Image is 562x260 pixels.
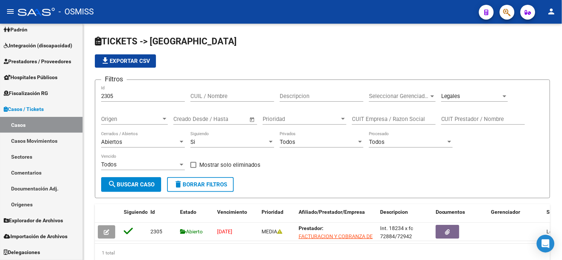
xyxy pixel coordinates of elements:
[173,116,203,122] input: Fecha inicio
[147,204,177,229] datatable-header-cell: Id
[4,57,71,65] span: Prestadores / Proveedores
[101,161,117,168] span: Todos
[217,229,232,234] span: [DATE]
[101,74,127,84] h3: Filtros
[488,204,544,229] datatable-header-cell: Gerenciador
[262,209,283,215] span: Prioridad
[262,229,282,234] span: MEDIA
[4,89,48,97] span: Fiscalización RG
[4,41,72,50] span: Integración (discapacidad)
[299,225,323,231] strong: Prestador:
[248,115,257,124] button: Open calendar
[547,7,556,16] mat-icon: person
[299,233,373,248] span: FACTURACION Y COBRANZA DE LOS EFECTORES PUBLICOS S.E.
[95,54,156,68] button: Exportar CSV
[263,116,340,122] span: Prioridad
[101,139,122,145] span: Abiertos
[537,235,555,253] div: Open Intercom Messenger
[59,4,94,20] span: - OSMISS
[108,180,117,189] mat-icon: search
[433,204,488,229] datatable-header-cell: Documentos
[108,181,154,188] span: Buscar Caso
[101,116,161,122] span: Origen
[95,36,237,47] span: TICKETS -> [GEOGRAPHIC_DATA]
[174,180,183,189] mat-icon: delete
[299,209,365,215] span: Afiliado/Prestador/Empresa
[121,204,147,229] datatable-header-cell: Siguiendo
[296,204,377,229] datatable-header-cell: Afiliado/Prestador/Empresa
[167,177,234,192] button: Borrar Filtros
[199,161,260,169] span: Mostrar solo eliminados
[177,204,214,229] datatable-header-cell: Estado
[4,73,57,81] span: Hospitales Públicos
[4,232,67,240] span: Importación de Archivos
[210,116,246,122] input: Fecha fin
[180,209,196,215] span: Estado
[491,209,521,215] span: Gerenciador
[4,26,27,34] span: Padrón
[369,139,385,145] span: Todos
[101,177,161,192] button: Buscar Caso
[180,229,203,234] span: Abierto
[190,139,195,145] span: Si
[380,209,408,215] span: Descripcion
[4,248,40,256] span: Delegaciones
[101,56,110,65] mat-icon: file_download
[377,204,433,229] datatable-header-cell: Descripcion
[4,216,63,224] span: Explorador de Archivos
[259,204,296,229] datatable-header-cell: Prioridad
[6,7,15,16] mat-icon: menu
[217,209,247,215] span: Vencimiento
[124,209,148,215] span: Siguiendo
[369,93,429,99] span: Seleccionar Gerenciador
[101,58,150,64] span: Exportar CSV
[150,229,162,234] span: 2305
[380,225,413,240] span: Int. 18234 x fc 72884/72942
[4,105,44,113] span: Casos / Tickets
[441,93,460,99] span: Legales
[280,139,295,145] span: Todos
[436,209,465,215] span: Documentos
[150,209,155,215] span: Id
[174,181,227,188] span: Borrar Filtros
[214,204,259,229] datatable-header-cell: Vencimiento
